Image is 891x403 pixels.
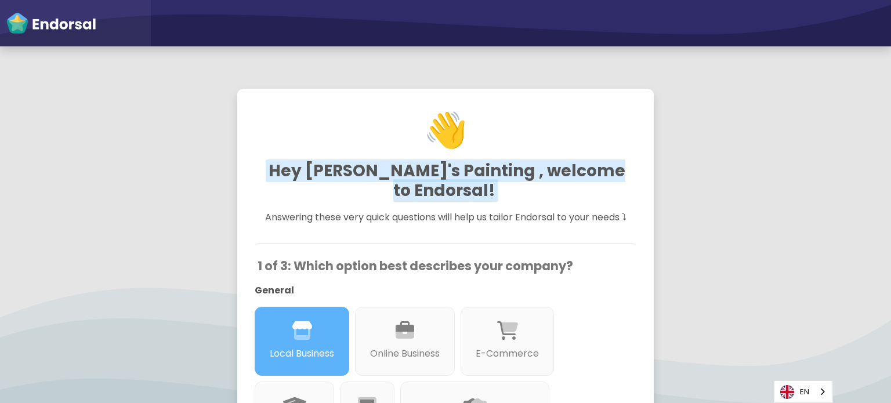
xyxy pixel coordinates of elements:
[257,77,635,183] h1: 👋
[774,381,832,402] a: EN
[476,347,539,361] p: E-Commerce
[6,12,96,35] img: endorsal-logo-white@2x.png
[270,347,334,361] p: Local Business
[266,159,625,202] span: Hey [PERSON_NAME]'s Painting , welcome to Endorsal!
[258,257,573,274] span: 1 of 3: Which option best describes your company?
[774,380,833,403] aside: Language selected: English
[265,210,626,224] span: Answering these very quick questions will help us tailor Endorsal to your needs ⤵︎
[255,284,619,297] p: General
[370,347,440,361] p: Online Business
[774,380,833,403] div: Language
